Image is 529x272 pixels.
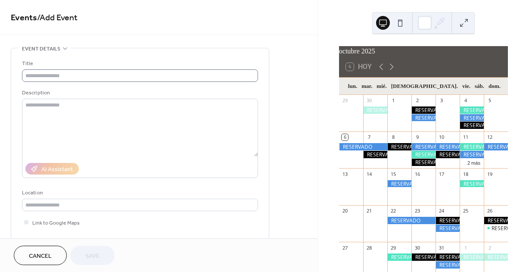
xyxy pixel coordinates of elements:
div: 15 [390,171,396,177]
div: RESERVADO [460,143,484,150]
div: Description [22,88,256,97]
div: 10 [438,134,445,141]
div: 18 [462,171,469,177]
div: RESERVADO [460,122,484,129]
div: 3 [438,97,445,104]
div: 24 [438,208,445,214]
div: 27 [342,244,348,251]
div: lun. [346,78,359,95]
div: RESERVADO [436,217,460,224]
div: RESERVADO [436,225,460,232]
div: 23 [414,208,420,214]
div: 8 [390,134,396,141]
div: RESERVADO [387,143,411,150]
span: Cancel [29,252,52,261]
button: 2 más [464,159,484,166]
div: 5 [486,97,493,104]
span: Event details [22,44,60,53]
span: / Add Event [37,9,78,26]
a: Events [11,9,37,26]
div: mié. [374,78,389,95]
div: RESERVADO [387,253,411,261]
div: RESERVADO [484,143,508,150]
div: vie. [460,78,473,95]
div: 1 [390,97,396,104]
div: RESERVADO [387,217,436,224]
div: 16 [414,171,420,177]
div: 20 [342,208,348,214]
div: 2 [486,244,493,251]
div: 28 [366,244,372,251]
button: Cancel [14,246,67,265]
div: RESERVADO [411,253,436,261]
div: RESERVADO [460,151,484,158]
div: 29 [342,97,348,104]
div: RESERVADO [492,225,521,232]
div: RESERVADO [484,217,508,224]
div: RESERVADO [460,180,484,188]
div: 30 [414,244,420,251]
div: RESERVADO [436,143,460,150]
div: 17 [438,171,445,177]
div: RESERVADO [460,106,484,114]
div: RESERVADO [411,143,436,150]
div: Location [22,188,256,197]
div: 30 [366,97,372,104]
div: 1 [462,244,469,251]
div: RESERVADO [411,106,436,114]
div: 6 [342,134,348,141]
div: 19 [486,171,493,177]
div: 31 [438,244,445,251]
div: RESERVADO [460,114,484,122]
div: RESERVADO [411,159,436,166]
div: mar. [359,78,374,95]
div: RESERVADO [436,253,460,261]
div: 11 [462,134,469,141]
div: octubre 2025 [339,46,508,56]
div: 25 [462,208,469,214]
div: RESERVADO [484,225,508,232]
div: 14 [366,171,372,177]
div: RESERVADO [484,253,508,261]
div: [DEMOGRAPHIC_DATA]. [389,78,460,95]
div: 21 [366,208,372,214]
div: 7 [366,134,372,141]
div: RESERVADO [436,261,460,269]
div: 4 [462,97,469,104]
div: sáb. [473,78,486,95]
div: 9 [414,134,420,141]
div: 22 [390,208,396,214]
div: RESERVADO [339,143,387,150]
div: 2 [414,97,420,104]
div: Title [22,59,256,68]
div: RESERVADO [460,253,484,261]
div: RESERVADO [363,151,387,158]
div: RESERVADO [387,180,411,188]
div: 13 [342,171,348,177]
div: RESERVADO [411,151,436,158]
div: 12 [486,134,493,141]
div: RESERVADO [436,151,460,158]
div: Event color [22,237,87,246]
div: RESERVADO [363,106,387,114]
div: 26 [486,208,493,214]
div: dom. [486,78,503,95]
div: RESERVADO [411,114,436,122]
span: Link to Google Maps [32,219,80,228]
div: 29 [390,244,396,251]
